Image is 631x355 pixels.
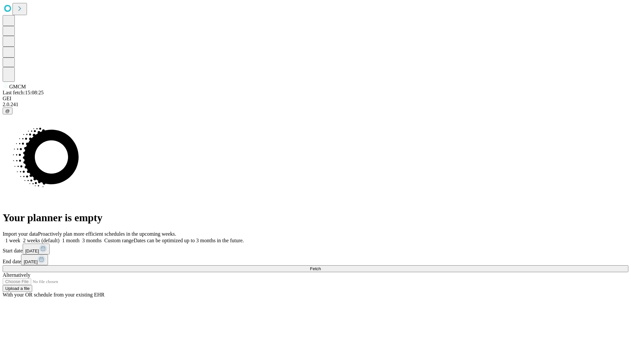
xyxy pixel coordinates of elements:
[38,231,176,237] span: Proactively plan more efficient schedules in the upcoming weeks.
[82,238,102,243] span: 3 months
[25,248,39,253] span: [DATE]
[310,266,321,271] span: Fetch
[3,272,30,278] span: Alternatively
[24,259,37,264] span: [DATE]
[3,244,628,254] div: Start date
[3,96,628,102] div: GEI
[3,285,32,292] button: Upload a file
[62,238,80,243] span: 1 month
[3,265,628,272] button: Fetch
[21,254,48,265] button: [DATE]
[9,84,26,89] span: GMCM
[3,90,44,95] span: Last fetch: 15:08:25
[5,108,10,113] span: @
[5,238,20,243] span: 1 week
[3,212,628,224] h1: Your planner is empty
[3,102,628,107] div: 2.0.241
[104,238,133,243] span: Custom range
[3,107,12,114] button: @
[23,238,59,243] span: 2 weeks (default)
[3,254,628,265] div: End date
[23,244,50,254] button: [DATE]
[134,238,244,243] span: Dates can be optimized up to 3 months in the future.
[3,231,38,237] span: Import your data
[3,292,105,297] span: With your OR schedule from your existing EHR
